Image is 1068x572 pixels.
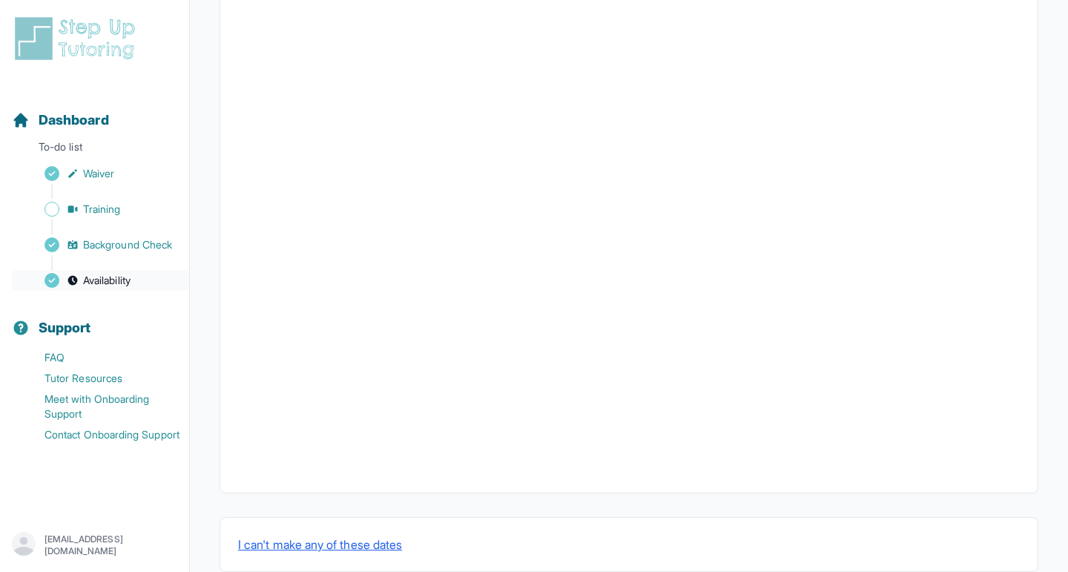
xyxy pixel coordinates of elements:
[12,389,189,424] a: Meet with Onboarding Support
[12,368,189,389] a: Tutor Resources
[6,294,183,344] button: Support
[39,110,109,131] span: Dashboard
[83,273,131,288] span: Availability
[12,234,189,255] a: Background Check
[12,270,189,291] a: Availability
[83,166,114,181] span: Waiver
[12,347,189,368] a: FAQ
[12,532,177,559] button: [EMAIL_ADDRESS][DOMAIN_NAME]
[12,163,189,184] a: Waiver
[44,533,177,557] p: [EMAIL_ADDRESS][DOMAIN_NAME]
[12,110,109,131] a: Dashboard
[6,139,183,160] p: To-do list
[83,202,121,217] span: Training
[12,15,144,62] img: logo
[12,424,189,445] a: Contact Onboarding Support
[39,318,91,338] span: Support
[83,237,172,252] span: Background Check
[6,86,183,137] button: Dashboard
[12,199,189,220] a: Training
